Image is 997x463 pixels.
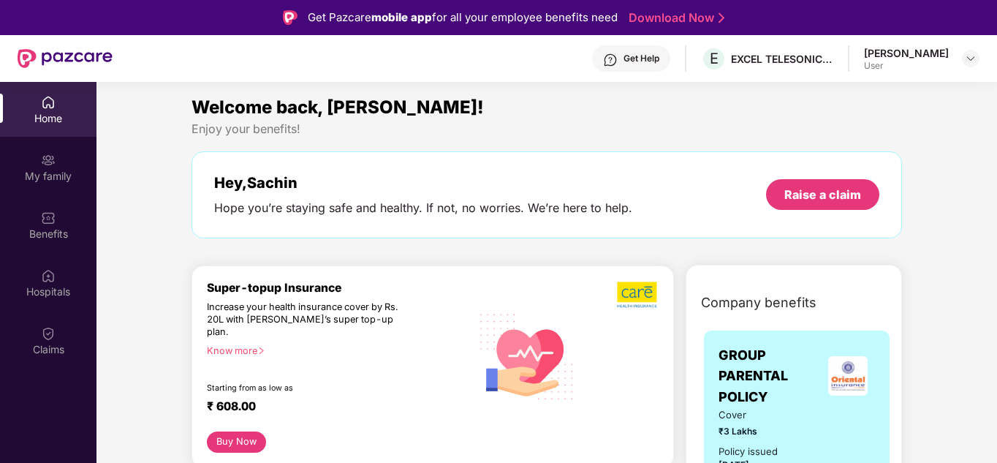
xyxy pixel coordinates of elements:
[701,293,816,313] span: Company benefits
[18,49,113,68] img: New Pazcare Logo
[965,53,977,64] img: svg+xml;base64,PHN2ZyBpZD0iRHJvcGRvd24tMzJ4MzIiIHhtbG5zPSJodHRwOi8vd3d3LnczLm9yZy8yMDAwL3N2ZyIgd2...
[41,211,56,225] img: svg+xml;base64,PHN2ZyBpZD0iQmVuZWZpdHMiIHhtbG5zPSJodHRwOi8vd3d3LnczLm9yZy8yMDAwL3N2ZyIgd2lkdGg9Ij...
[784,187,861,203] div: Raise a claim
[864,46,949,60] div: [PERSON_NAME]
[731,52,833,66] div: EXCEL TELESONIC INDIA PRIVATE LIMITED
[41,153,56,167] img: svg+xml;base64,PHN2ZyB3aWR0aD0iMjAiIGhlaWdodD0iMjAiIHZpZXdCb3g9IjAgMCAyMCAyMCIgZmlsbD0ibm9uZSIgeG...
[864,60,949,72] div: User
[617,281,659,309] img: b5dec4f62d2307b9de63beb79f102df3.png
[41,95,56,110] img: svg+xml;base64,PHN2ZyBpZD0iSG9tZSIgeG1sbnM9Imh0dHA6Ly93d3cudzMub3JnLzIwMDAvc3ZnIiB3aWR0aD0iMjAiIG...
[603,53,618,67] img: svg+xml;base64,PHN2ZyBpZD0iSGVscC0zMngzMiIgeG1sbnM9Imh0dHA6Ly93d3cudzMub3JnLzIwMDAvc3ZnIiB3aWR0aD...
[719,444,778,459] div: Policy issued
[41,268,56,283] img: svg+xml;base64,PHN2ZyBpZD0iSG9zcGl0YWxzIiB4bWxucz0iaHR0cDovL3d3dy53My5vcmcvMjAwMC9zdmciIHdpZHRoPS...
[828,356,868,396] img: insurerLogo
[207,281,471,295] div: Super-topup Insurance
[471,298,584,413] img: svg+xml;base64,PHN2ZyB4bWxucz0iaHR0cDovL3d3dy53My5vcmcvMjAwMC9zdmciIHhtbG5zOnhsaW5rPSJodHRwOi8vd3...
[207,432,266,453] button: Buy Now
[623,53,659,64] div: Get Help
[214,200,632,216] div: Hope you’re staying safe and healthy. If not, no worries. We’re here to help.
[207,399,456,417] div: ₹ 608.00
[719,407,787,423] span: Cover
[214,174,632,192] div: Hey, Sachin
[283,10,297,25] img: Logo
[719,10,724,26] img: Stroke
[719,345,821,407] span: GROUP PARENTAL POLICY
[207,301,407,339] div: Increase your health insurance cover by Rs. 20L with [PERSON_NAME]’s super top-up plan.
[192,121,902,137] div: Enjoy your benefits!
[629,10,720,26] a: Download Now
[257,347,265,355] span: right
[719,424,787,438] span: ₹3 Lakhs
[308,9,618,26] div: Get Pazcare for all your employee benefits need
[371,10,432,24] strong: mobile app
[192,97,484,118] span: Welcome back, [PERSON_NAME]!
[207,345,462,355] div: Know more
[207,383,409,394] div: Starting from as low as
[41,326,56,341] img: svg+xml;base64,PHN2ZyBpZD0iQ2xhaW0iIHhtbG5zPSJodHRwOi8vd3d3LnczLm9yZy8yMDAwL3N2ZyIgd2lkdGg9IjIwIi...
[710,50,719,67] span: E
